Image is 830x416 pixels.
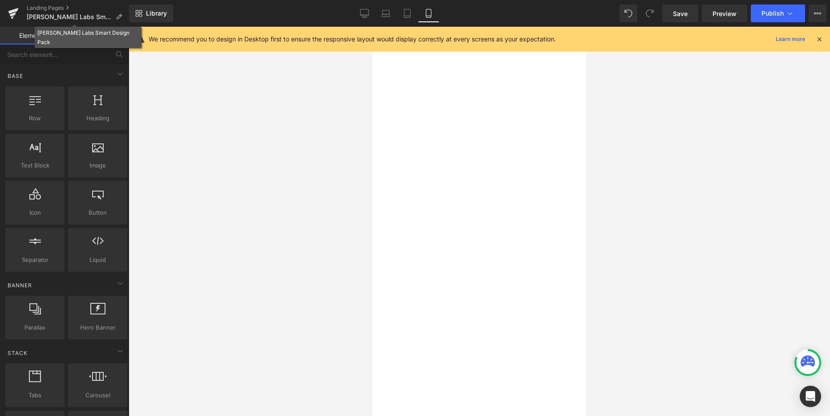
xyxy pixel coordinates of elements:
a: Laptop [375,4,397,22]
span: Hero Banner [71,323,125,332]
button: Redo [641,4,659,22]
a: Desktop [354,4,375,22]
a: Learn more [772,34,809,45]
span: Separator [8,255,62,265]
span: Base [7,72,24,80]
span: Save [673,9,688,18]
a: Landing Pages [27,4,129,12]
span: Button [71,208,125,217]
button: Undo [619,4,637,22]
a: Mobile [418,4,439,22]
button: More [809,4,826,22]
a: Preview [702,4,747,22]
span: [PERSON_NAME] Labs Smart Design Pack [27,13,112,20]
span: Banner [7,281,33,290]
span: Image [71,161,125,170]
button: Publish [751,4,805,22]
span: Carousel [71,391,125,400]
span: Publish [761,10,784,17]
p: We recommend you to design in Desktop first to ensure the responsive layout would display correct... [149,34,556,44]
span: Text Block [8,161,62,170]
span: Row [8,114,62,123]
span: Preview [713,9,737,18]
a: New Library [129,4,173,22]
span: Liquid [71,255,125,265]
div: Open Intercom Messenger [800,386,821,407]
span: Heading [71,114,125,123]
a: Tablet [397,4,418,22]
span: Parallax [8,323,62,332]
div: [PERSON_NAME] Labs Smart Design Pack [37,28,139,47]
span: Stack [7,349,28,357]
span: Icon [8,208,62,217]
span: Library [146,9,167,17]
span: Tabs [8,391,62,400]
